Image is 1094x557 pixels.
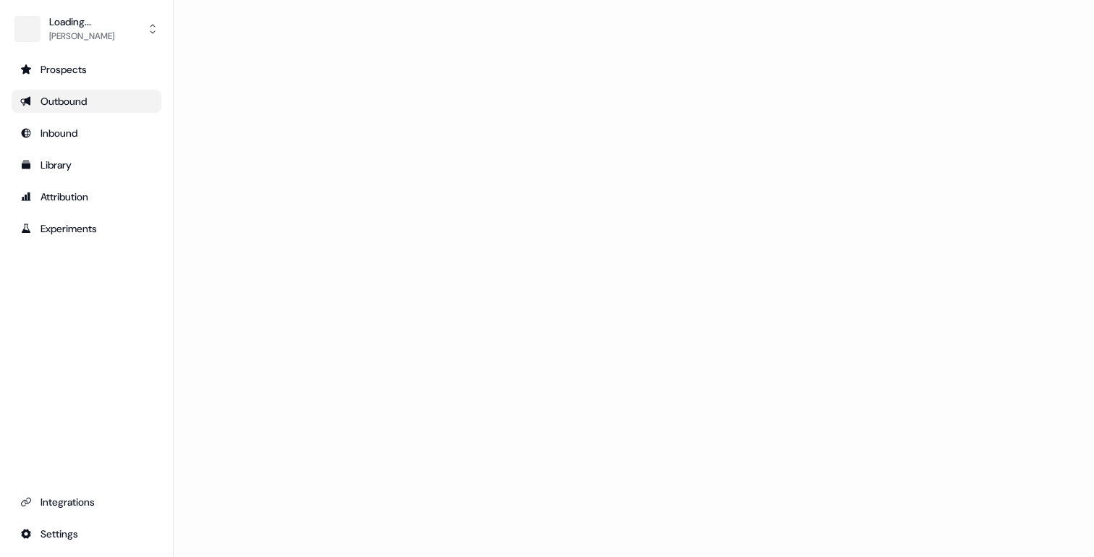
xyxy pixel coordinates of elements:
[20,190,153,204] div: Attribution
[20,221,153,236] div: Experiments
[12,217,161,240] a: Go to experiments
[12,522,161,545] a: Go to integrations
[49,29,114,43] div: [PERSON_NAME]
[12,185,161,208] a: Go to attribution
[20,158,153,172] div: Library
[12,153,161,177] a: Go to templates
[12,122,161,145] a: Go to Inbound
[12,90,161,113] a: Go to outbound experience
[20,62,153,77] div: Prospects
[20,495,153,509] div: Integrations
[12,12,161,46] button: Loading...[PERSON_NAME]
[20,126,153,140] div: Inbound
[12,58,161,81] a: Go to prospects
[20,527,153,541] div: Settings
[20,94,153,109] div: Outbound
[49,14,114,29] div: Loading...
[12,490,161,514] a: Go to integrations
